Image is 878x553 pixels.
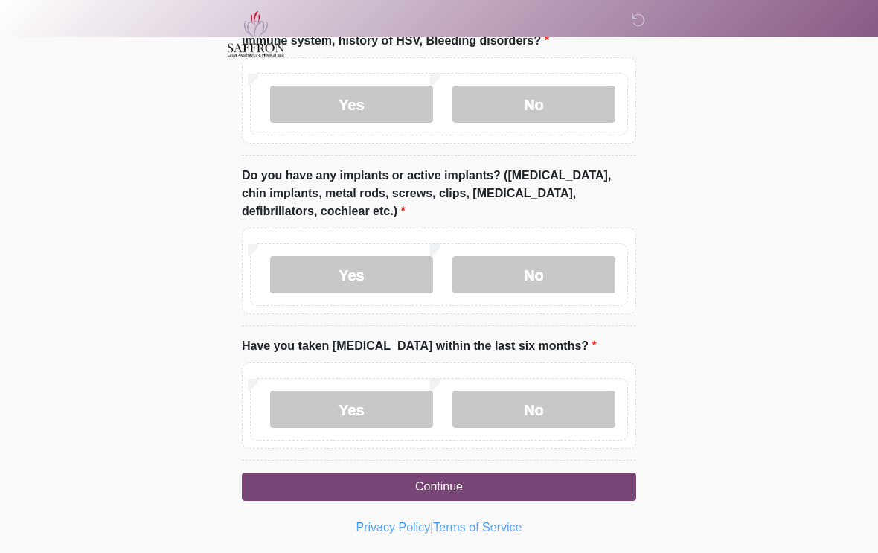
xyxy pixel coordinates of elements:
label: No [452,257,615,294]
img: Saffron Laser Aesthetics and Medical Spa Logo [227,11,285,57]
button: Continue [242,473,636,502]
a: Privacy Policy [356,522,431,534]
label: No [452,391,615,429]
label: Have you taken [MEDICAL_DATA] within the last six months? [242,338,597,356]
a: | [430,522,433,534]
label: Do you have any implants or active implants? ([MEDICAL_DATA], chin implants, metal rods, screws, ... [242,167,636,221]
label: No [452,86,615,124]
label: Yes [270,86,433,124]
a: Terms of Service [433,522,522,534]
label: Yes [270,391,433,429]
label: Yes [270,257,433,294]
